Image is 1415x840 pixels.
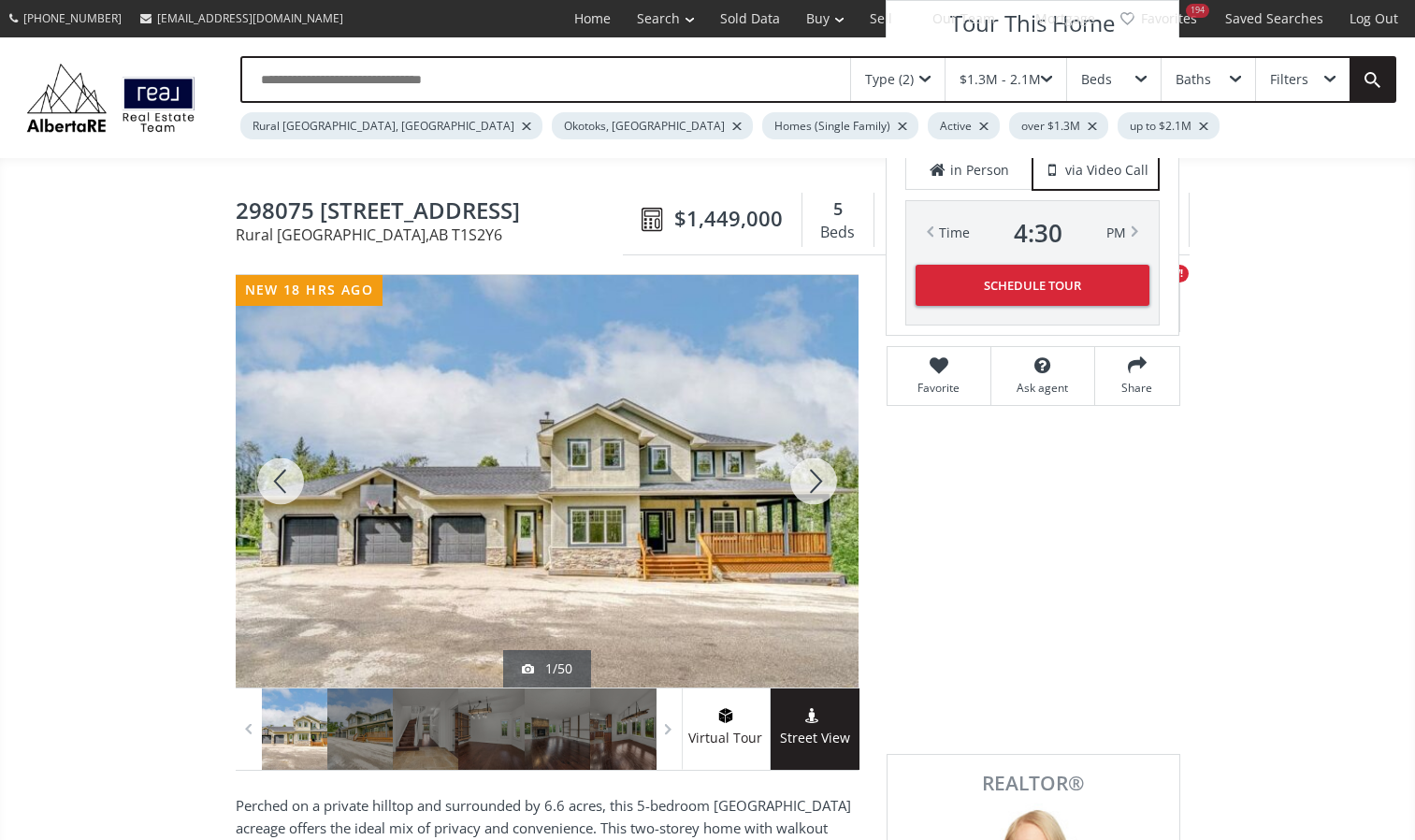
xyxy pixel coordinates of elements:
[1009,112,1108,139] div: over $1.3M
[236,275,383,306] div: new 18 hrs ago
[682,688,771,770] a: virtual tour iconVirtual Tour
[960,73,1041,86] div: $1.3M - 2.1M
[1176,73,1211,86] div: Baths
[950,161,1009,180] span: in Person
[236,227,632,242] span: Rural [GEOGRAPHIC_DATA] , AB T1S2Y6
[884,219,942,247] div: Baths
[1118,112,1220,139] div: up to $2.1M
[865,73,914,86] div: Type (2)
[19,59,203,136] img: Logo
[552,112,753,139] div: Okotoks, [GEOGRAPHIC_DATA]
[1001,380,1085,396] span: Ask agent
[1014,220,1062,246] span: 4 : 30
[916,265,1149,306] button: Schedule Tour
[1270,73,1308,86] div: Filters
[908,774,1159,793] span: REALTOR®
[897,380,981,396] span: Favorite
[939,220,1126,246] div: Time PM
[1081,73,1112,86] div: Beds
[762,112,918,139] div: Homes (Single Family)
[23,10,122,26] span: [PHONE_NUMBER]
[928,112,1000,139] div: Active
[1065,161,1148,180] span: via Video Call
[884,197,942,222] div: 3.5
[157,10,343,26] span: [EMAIL_ADDRESS][DOMAIN_NAME]
[236,275,859,688] div: 298075 218 Street West #200 Rural Foothills County, AB T1S2Y6 - Photo 1 of 50
[1105,380,1170,396] span: Share
[240,112,542,139] div: Rural [GEOGRAPHIC_DATA], [GEOGRAPHIC_DATA]
[771,728,859,749] span: Street View
[682,728,770,749] span: Virtual Tour
[1186,4,1209,18] div: 194
[522,659,572,678] div: 1/50
[131,1,353,36] a: [EMAIL_ADDRESS][DOMAIN_NAME]
[812,197,864,222] div: 5
[236,198,632,227] span: 298075 218 Street West #200
[674,204,783,233] span: $1,449,000
[812,219,864,247] div: Beds
[716,708,735,723] img: virtual tour icon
